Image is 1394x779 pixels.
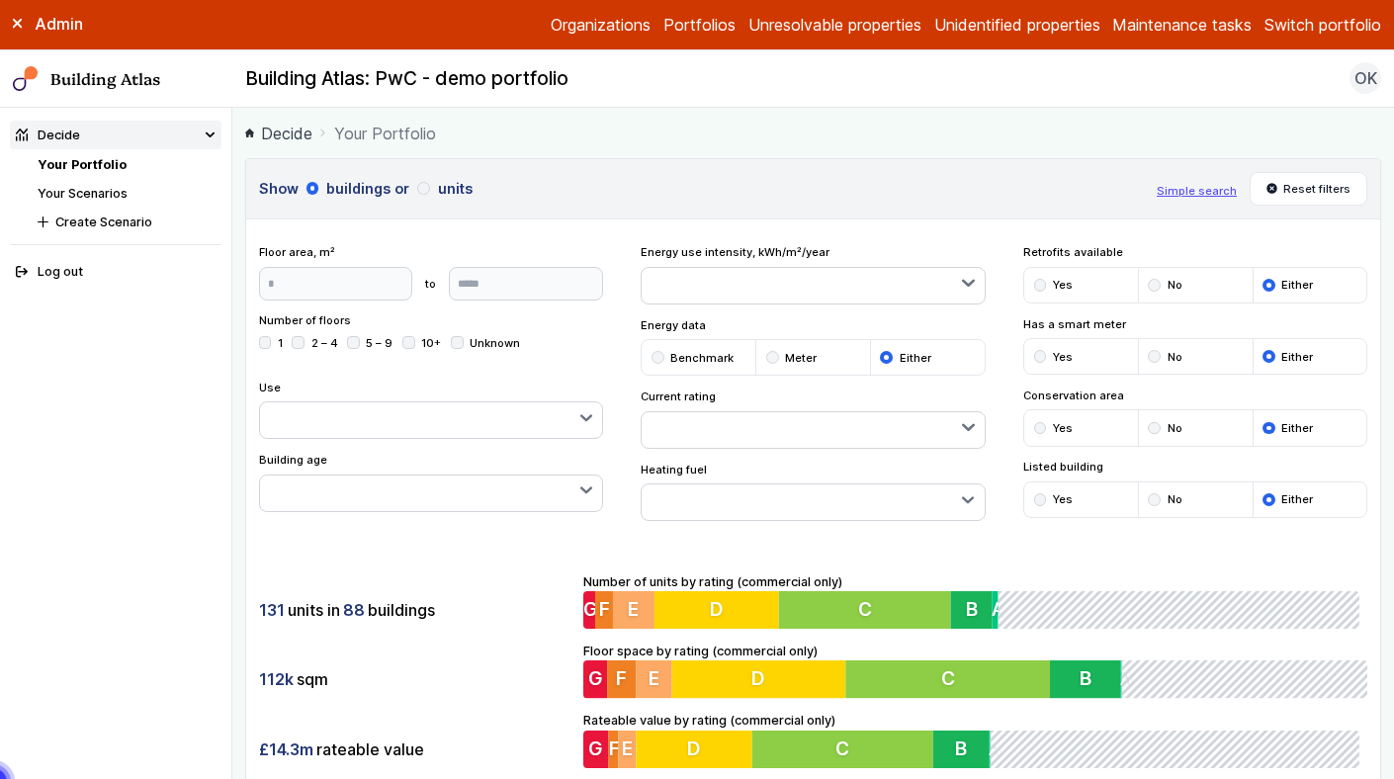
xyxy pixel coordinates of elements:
span: G [588,667,603,691]
h2: Building Atlas: PwC - demo portfolio [245,66,568,92]
form: to [259,267,603,301]
button: Create Scenario [32,208,221,236]
button: B [937,731,994,768]
span: C [941,667,955,691]
button: Reset filters [1250,172,1368,206]
span: C [861,597,875,621]
div: Building age [259,452,603,512]
div: Number of floors [259,312,603,366]
a: Your Scenarios [38,186,128,201]
button: B [955,591,997,629]
span: B [959,736,971,760]
span: Conservation area [1023,388,1367,403]
span: A [994,736,1006,760]
a: Decide [245,122,312,145]
span: B [970,597,982,621]
span: E [629,597,640,621]
span: 131 [259,599,285,621]
div: Floor space by rating (commercial only) [583,642,1367,699]
div: Number of units by rating (commercial only) [583,572,1367,630]
span: A [997,597,1009,621]
div: Decide [16,126,80,144]
button: C [781,591,955,629]
a: Maintenance tasks [1112,13,1252,37]
a: Unresolvable properties [748,13,921,37]
button: F [595,591,613,629]
button: E [614,591,655,629]
button: F [608,660,637,698]
button: D [637,731,754,768]
button: A [1121,660,1122,698]
a: Your Portfolio [38,157,127,172]
h3: Show [259,178,1145,200]
summary: Decide [10,121,222,149]
button: G [583,591,595,629]
span: F [599,597,610,621]
span: E [649,667,659,691]
button: E [637,660,673,698]
div: Rateable value by rating (commercial only) [583,711,1367,768]
div: sqm [259,660,571,698]
span: E [623,736,634,760]
a: Unidentified properties [934,13,1100,37]
span: OK [1354,66,1377,90]
img: main-0bbd2752.svg [13,66,39,92]
span: 88 [343,599,365,621]
button: A [994,731,995,768]
div: Heating fuel [641,462,985,522]
span: 112k [259,668,294,690]
button: A [997,591,1002,629]
span: B [1080,667,1091,691]
span: D [712,597,726,621]
div: Floor area, m² [259,244,603,300]
a: Portfolios [663,13,736,37]
button: C [846,660,1051,698]
div: Use [259,380,603,440]
div: Current rating [641,389,985,449]
span: C [838,736,852,760]
button: Log out [10,258,222,287]
button: OK [1350,62,1381,94]
span: F [617,667,628,691]
button: D [672,660,846,698]
button: C [754,731,937,768]
div: Energy use intensity, kWh/m²/year [641,244,985,304]
span: D [689,736,703,760]
button: Switch portfolio [1264,13,1381,37]
button: B [1050,660,1120,698]
span: Retrofits available [1023,244,1367,260]
div: units in buildings [259,591,571,629]
span: F [609,736,620,760]
div: Energy data [641,317,985,377]
span: Your Portfolio [334,122,436,145]
button: Simple search [1157,183,1237,199]
button: E [619,731,637,768]
button: G [583,660,607,698]
span: Has a smart meter [1023,316,1367,332]
a: Organizations [551,13,651,37]
span: Listed building [1023,459,1367,475]
button: F [609,731,619,768]
span: £14.3m [259,738,313,760]
span: A [1121,667,1134,691]
span: G [589,736,604,760]
button: G [583,731,609,768]
span: D [752,667,766,691]
div: rateable value [259,731,571,768]
span: G [583,597,598,621]
button: D [655,591,781,629]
